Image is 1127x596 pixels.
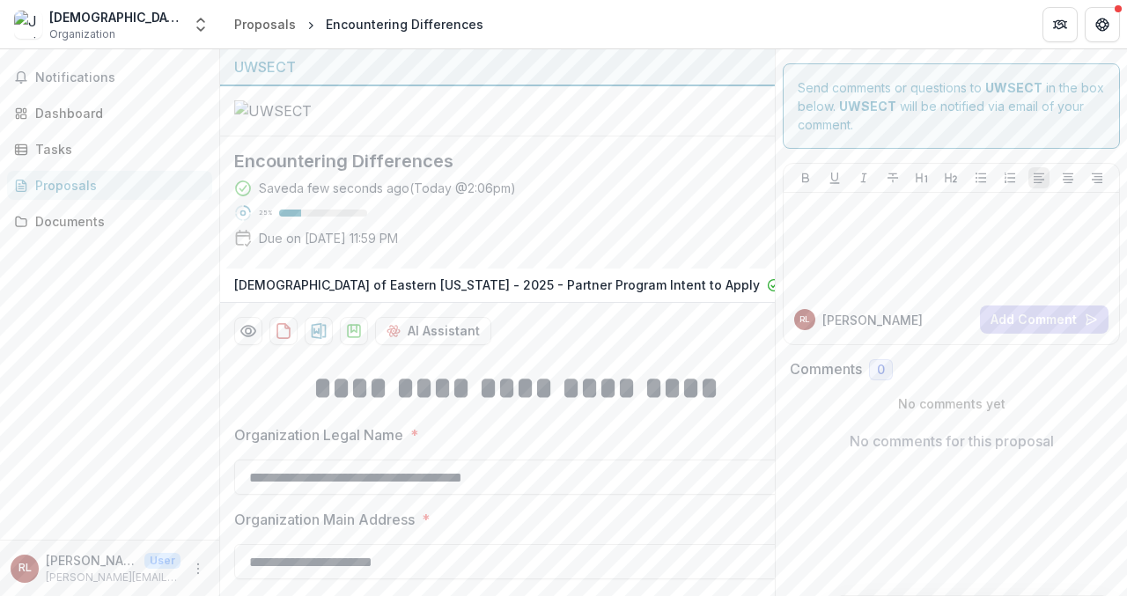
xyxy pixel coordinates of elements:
[7,171,212,200] a: Proposals
[790,361,862,378] h2: Comments
[853,167,874,188] button: Italicize
[970,167,991,188] button: Bullet List
[7,135,212,164] a: Tasks
[985,80,1042,95] strong: UWSECT
[305,317,333,345] button: download-proposal
[1028,167,1050,188] button: Align Left
[7,207,212,236] a: Documents
[227,11,490,37] nav: breadcrumb
[234,151,733,172] h2: Encountering Differences
[940,167,961,188] button: Heading 2
[35,212,198,231] div: Documents
[46,570,180,585] p: [PERSON_NAME][EMAIL_ADDRESS][DOMAIN_NAME]
[259,207,272,219] p: 25 %
[7,99,212,128] a: Dashboard
[799,315,810,324] div: Rachel Levy
[49,8,181,26] div: [DEMOGRAPHIC_DATA] of [GEOGRAPHIC_DATA][US_STATE]
[188,558,209,579] button: More
[269,317,298,345] button: download-proposal
[234,100,410,121] img: UWSECT
[839,99,896,114] strong: UWSECT
[49,26,115,42] span: Organization
[824,167,845,188] button: Underline
[35,70,205,85] span: Notifications
[259,229,398,247] p: Due on [DATE] 11:59 PM
[14,11,42,39] img: Jewish Federation of Eastern Connecticut
[850,430,1054,452] p: No comments for this proposal
[234,317,262,345] button: Preview 74a7463e-cde7-43dd-a2c5-21cdad0deb30-1.pdf
[326,15,483,33] div: Encountering Differences
[46,551,137,570] p: [PERSON_NAME]
[911,167,932,188] button: Heading 1
[1057,167,1079,188] button: Align Center
[375,317,491,345] button: AI Assistant
[18,563,32,574] div: Rachel Levy
[1042,7,1078,42] button: Partners
[877,363,885,378] span: 0
[795,167,816,188] button: Bold
[35,176,198,195] div: Proposals
[234,424,403,445] p: Organization Legal Name
[783,63,1120,149] div: Send comments or questions to in the box below. will be notified via email of your comment.
[35,140,198,158] div: Tasks
[999,167,1020,188] button: Ordered List
[188,7,213,42] button: Open entity switcher
[144,553,180,569] p: User
[1086,167,1108,188] button: Align Right
[882,167,903,188] button: Strike
[227,11,303,37] a: Proposals
[822,311,923,329] p: [PERSON_NAME]
[980,305,1109,334] button: Add Comment
[7,63,212,92] button: Notifications
[340,317,368,345] button: download-proposal
[234,56,761,77] div: UWSECT
[234,276,760,294] p: [DEMOGRAPHIC_DATA] of Eastern [US_STATE] - 2025 - Partner Program Intent to Apply
[259,179,516,197] div: Saved a few seconds ago ( Today @ 2:06pm )
[35,104,198,122] div: Dashboard
[1085,7,1120,42] button: Get Help
[234,509,415,530] p: Organization Main Address
[790,394,1113,413] p: No comments yet
[234,15,296,33] div: Proposals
